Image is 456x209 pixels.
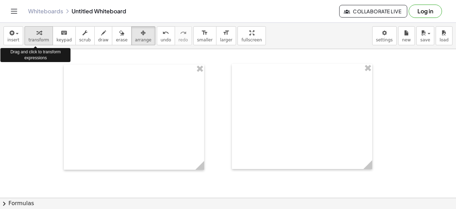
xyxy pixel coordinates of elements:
button: scrub [75,26,95,45]
span: save [420,38,430,42]
button: format_sizelarger [216,26,236,45]
button: Log in [409,5,442,18]
i: keyboard [61,29,67,37]
span: undo [161,38,171,42]
button: draw [94,26,113,45]
span: scrub [79,38,91,42]
button: arrange [131,26,155,45]
a: Whiteboards [28,8,63,15]
span: load [440,38,449,42]
span: insert [7,38,19,42]
button: Toggle navigation [8,6,20,17]
button: settings [372,26,397,45]
button: fullscreen [237,26,266,45]
i: undo [162,29,169,37]
span: arrange [135,38,152,42]
button: insert [4,26,23,45]
button: new [398,26,415,45]
button: save [416,26,434,45]
button: transform [25,26,53,45]
span: erase [116,38,127,42]
span: larger [220,38,232,42]
i: format_size [223,29,229,37]
button: format_sizesmaller [193,26,216,45]
span: Collaborate Live [345,8,401,14]
span: transform [28,38,49,42]
span: redo [179,38,188,42]
button: undoundo [157,26,175,45]
button: redoredo [175,26,192,45]
span: new [402,38,411,42]
span: settings [376,38,393,42]
span: fullscreen [241,38,262,42]
i: redo [180,29,187,37]
button: Collaborate Live [339,5,407,18]
i: format_size [201,29,208,37]
button: erase [112,26,131,45]
span: keypad [56,38,72,42]
div: Drag and click to transform expressions [0,48,71,62]
button: keyboardkeypad [53,26,76,45]
span: smaller [197,38,213,42]
button: load [436,26,452,45]
span: draw [98,38,109,42]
